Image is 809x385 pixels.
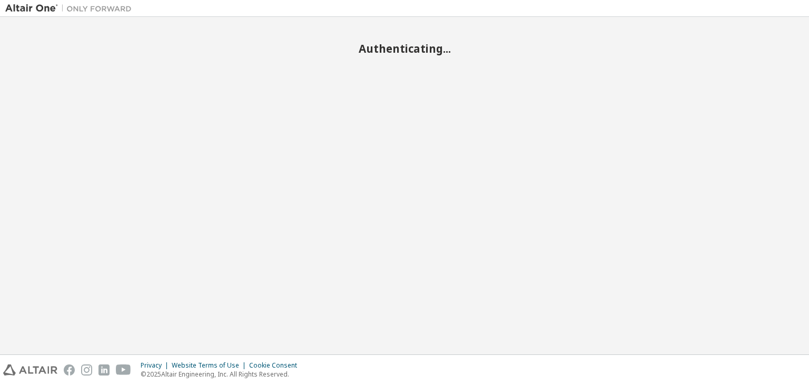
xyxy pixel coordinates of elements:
[172,361,249,370] div: Website Terms of Use
[249,361,303,370] div: Cookie Consent
[5,42,804,55] h2: Authenticating...
[64,364,75,376] img: facebook.svg
[141,370,303,379] p: © 2025 Altair Engineering, Inc. All Rights Reserved.
[141,361,172,370] div: Privacy
[116,364,131,376] img: youtube.svg
[3,364,57,376] img: altair_logo.svg
[5,3,137,14] img: Altair One
[81,364,92,376] img: instagram.svg
[98,364,110,376] img: linkedin.svg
